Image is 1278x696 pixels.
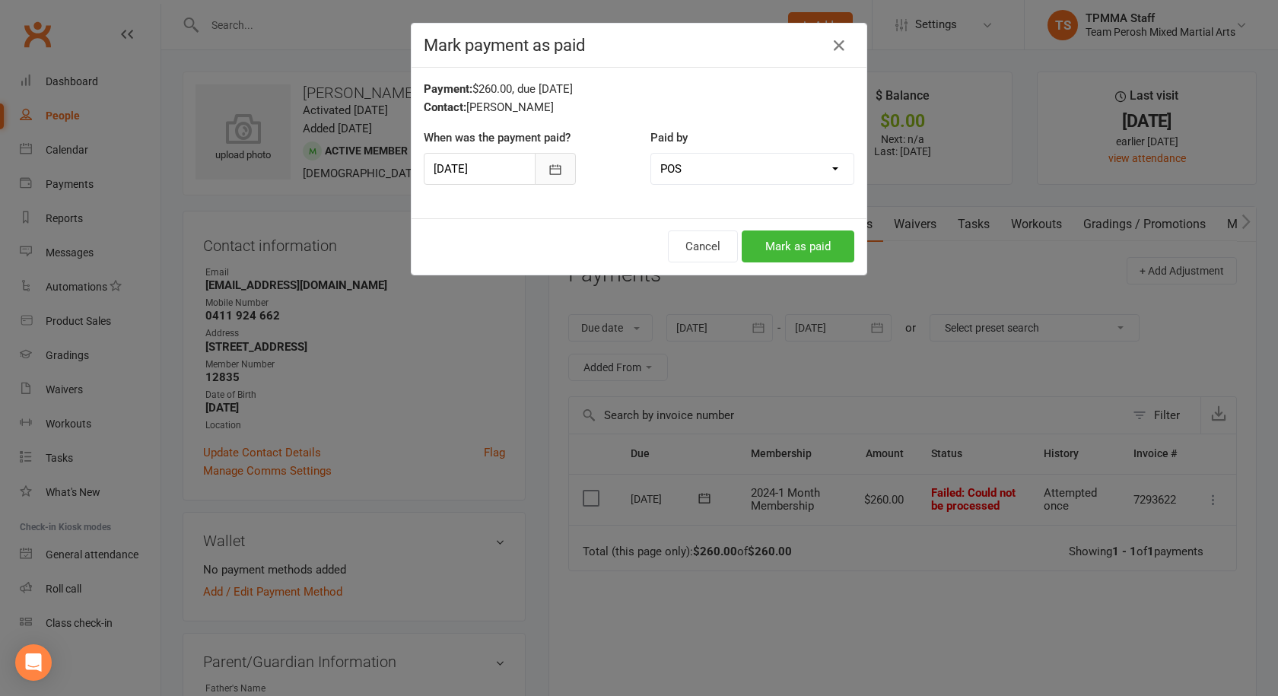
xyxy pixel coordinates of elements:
div: [PERSON_NAME] [424,98,854,116]
button: Close [827,33,851,58]
div: Open Intercom Messenger [15,644,52,681]
strong: Contact: [424,100,466,114]
strong: Payment: [424,82,472,96]
div: $260.00, due [DATE] [424,80,854,98]
label: Paid by [650,129,688,147]
button: Cancel [668,230,738,262]
button: Mark as paid [742,230,854,262]
h4: Mark payment as paid [424,36,854,55]
label: When was the payment paid? [424,129,571,147]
